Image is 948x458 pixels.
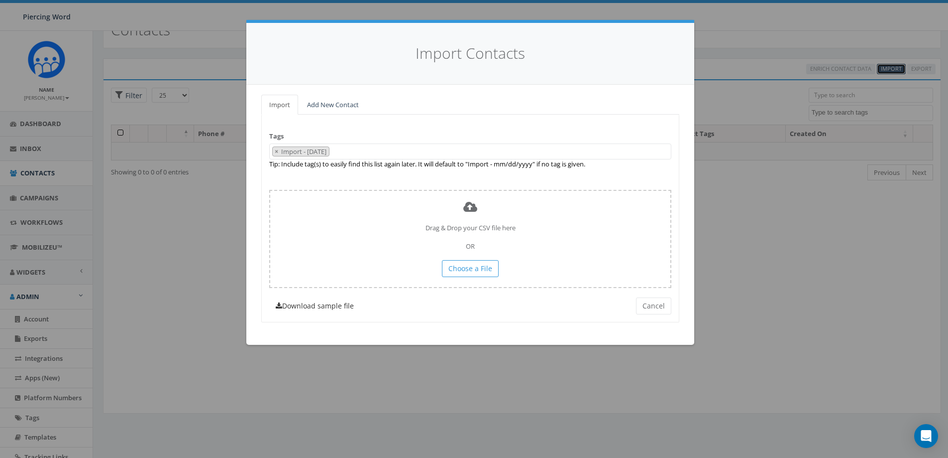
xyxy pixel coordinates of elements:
[448,264,492,273] span: Choose a File
[332,148,337,156] textarea: Search
[269,190,671,288] div: Drag & Drop your CSV file here
[261,95,298,115] a: Import
[269,159,585,169] label: Tip: Include tag(s) to easily find this list again later. It will default to "Import - mm/dd/yyyy...
[914,424,938,448] div: Open Intercom Messenger
[636,298,671,314] button: Cancel
[466,242,475,251] span: OR
[299,95,367,115] a: Add New Contact
[269,132,284,141] label: Tags
[272,147,329,157] li: Import - 10/10/2025
[280,147,329,156] span: Import - [DATE]
[273,147,280,156] button: Remove item
[261,43,679,64] h4: Import Contacts
[275,147,278,156] span: ×
[269,298,360,314] a: Download sample file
